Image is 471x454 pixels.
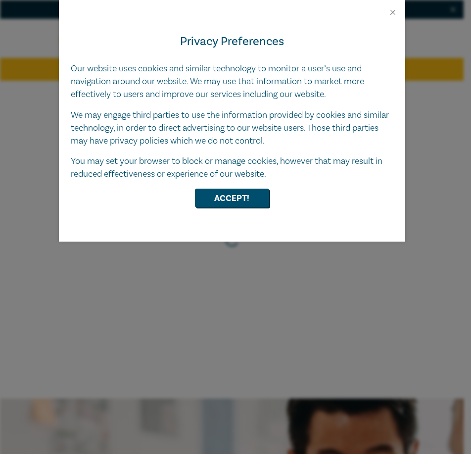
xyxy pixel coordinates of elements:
button: Close [388,8,397,17]
h4: Privacy Preferences [71,33,393,50]
button: Accept! [195,189,269,207]
p: Our website uses cookies and similar technology to monitor a user’s use and navigation around our... [71,62,393,101]
p: You may set your browser to block or manage cookies, however that may result in reduced effective... [71,155,393,181]
p: We may engage third parties to use the information provided by cookies and similar technology, in... [71,109,393,148]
